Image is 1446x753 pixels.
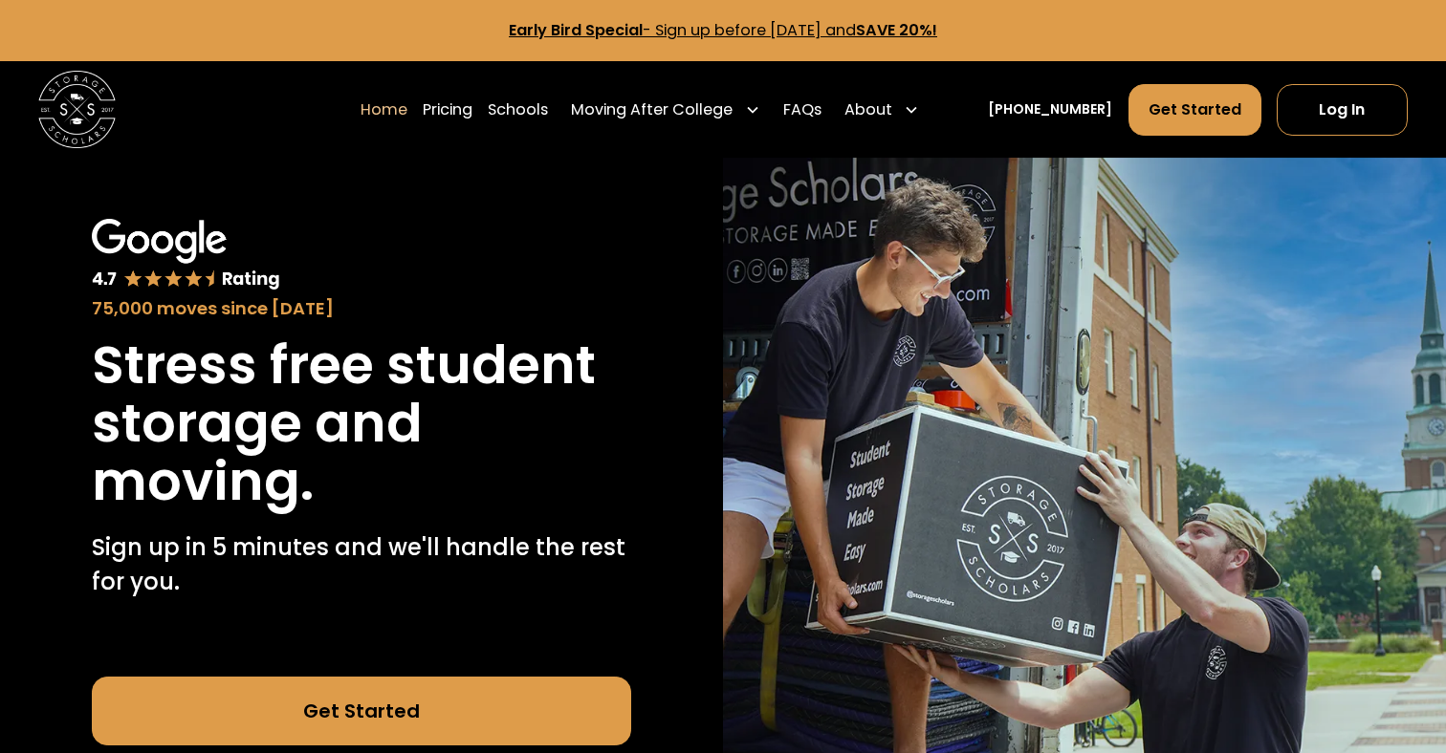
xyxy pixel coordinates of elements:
a: Schools [488,83,548,137]
img: Storage Scholars main logo [38,71,116,148]
a: [PHONE_NUMBER] [988,99,1112,119]
a: FAQs [783,83,822,137]
div: 75,000 moves since [DATE] [92,295,631,321]
a: Pricing [423,83,472,137]
a: Early Bird Special- Sign up before [DATE] andSAVE 20%! [509,19,937,41]
strong: SAVE 20%! [856,19,937,41]
div: Moving After College [571,98,733,121]
a: Get Started [1128,84,1261,136]
h1: Stress free student storage and moving. [92,336,631,511]
div: About [837,83,927,137]
a: Log In [1277,84,1408,136]
a: home [38,71,116,148]
strong: Early Bird Special [509,19,643,41]
div: About [844,98,892,121]
p: Sign up in 5 minutes and we'll handle the rest for you. [92,530,631,599]
a: Get Started [92,677,631,745]
img: Google 4.7 star rating [92,219,280,290]
div: Moving After College [563,83,767,137]
a: Home [361,83,407,137]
